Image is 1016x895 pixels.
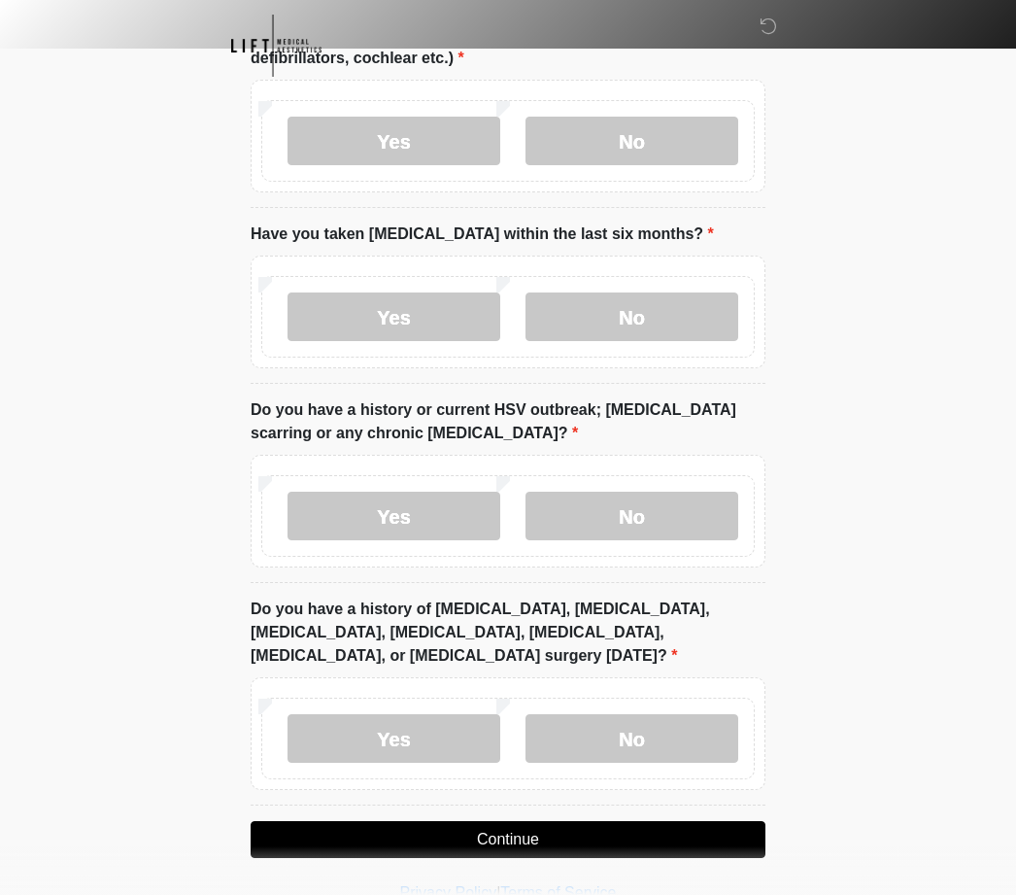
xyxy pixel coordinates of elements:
[251,598,765,668] label: Do you have a history of [MEDICAL_DATA], [MEDICAL_DATA], [MEDICAL_DATA], [MEDICAL_DATA], [MEDICAL...
[525,293,738,341] label: No
[288,293,500,341] label: Yes
[251,223,714,246] label: Have you taken [MEDICAL_DATA] within the last six months?
[251,398,765,445] label: Do you have a history or current HSV outbreak; [MEDICAL_DATA] scarring or any chronic [MEDICAL_DA...
[288,492,500,540] label: Yes
[231,15,322,77] img: Lift Medical Aesthetics Logo
[525,117,738,165] label: No
[251,821,765,858] button: Continue
[525,714,738,763] label: No
[525,492,738,540] label: No
[288,714,500,763] label: Yes
[288,117,500,165] label: Yes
